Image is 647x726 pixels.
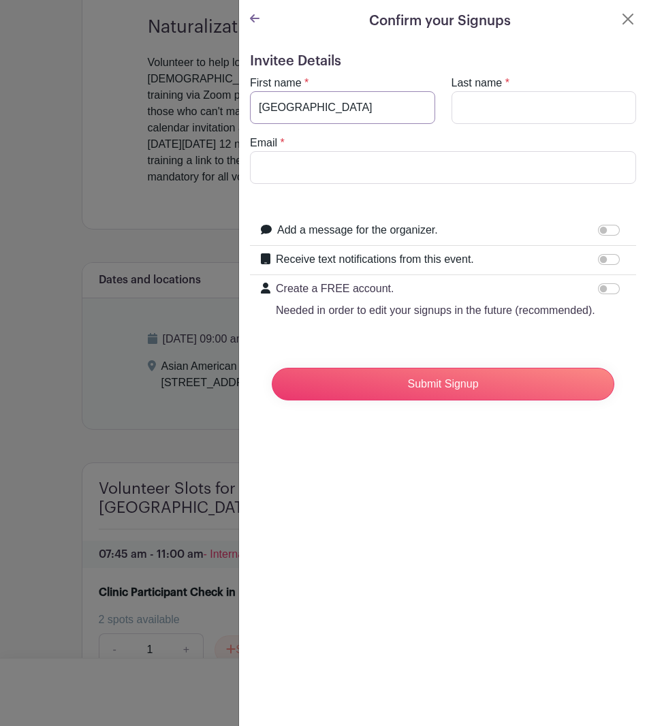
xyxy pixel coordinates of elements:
[250,135,277,151] label: Email
[272,368,614,400] input: Submit Signup
[276,281,595,297] p: Create a FREE account.
[620,11,636,27] button: Close
[250,53,636,69] h5: Invitee Details
[277,222,438,238] label: Add a message for the organizer.
[276,302,595,319] p: Needed in order to edit your signups in the future (recommended).
[452,75,503,91] label: Last name
[369,11,511,31] h5: Confirm your Signups
[250,75,302,91] label: First name
[276,251,474,268] label: Receive text notifications from this event.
